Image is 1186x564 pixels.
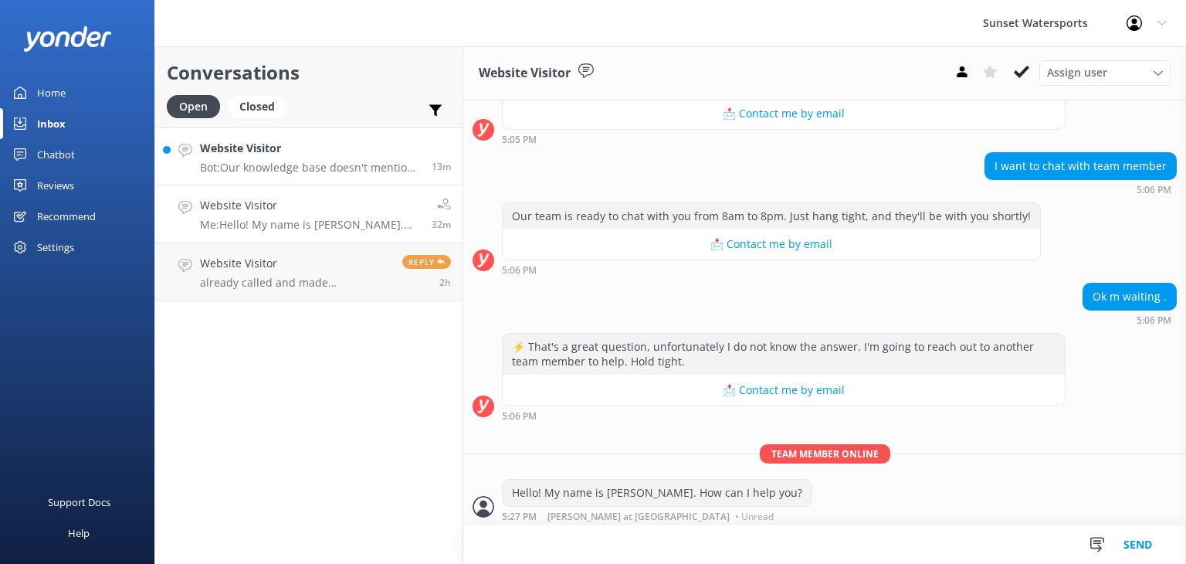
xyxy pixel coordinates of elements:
[439,276,451,289] span: Sep 01 2025 02:38pm (UTC -05:00) America/Cancun
[479,63,571,83] h3: Website Visitor
[1137,316,1171,325] strong: 5:06 PM
[760,444,890,464] span: Team member online
[48,487,110,518] div: Support Docs
[502,412,537,421] strong: 5:06 PM
[1047,64,1107,81] span: Assign user
[502,264,1041,275] div: Sep 01 2025 04:06pm (UTC -05:00) America/Cancun
[200,161,420,175] p: Bot: Our knowledge base doesn't mention Bluetooth speakers in the golf carts, but if you have any...
[735,512,774,522] span: • Unread
[155,127,463,185] a: Website VisitorBot:Our knowledge base doesn't mention Bluetooth speakers in the golf carts, but i...
[37,201,96,232] div: Recommend
[155,243,463,301] a: Website Visitoralready called and made cancellation. Booking #309427395Reply2h
[200,255,391,272] h4: Website Visitor
[503,375,1065,406] button: 📩 Contact me by email
[37,232,74,263] div: Settings
[503,98,1065,129] button: 📩 Contact me by email
[503,229,1040,260] button: 📩 Contact me by email
[502,134,1066,144] div: Sep 01 2025 04:05pm (UTC -05:00) America/Cancun
[37,77,66,108] div: Home
[200,276,391,290] p: already called and made cancellation. Booking #309427395
[985,153,1176,179] div: I want to chat with team member
[502,410,1066,421] div: Sep 01 2025 04:06pm (UTC -05:00) America/Cancun
[1109,525,1167,564] button: Send
[200,218,420,232] p: Me: Hello! My name is [PERSON_NAME]. How can I help you?
[984,184,1177,195] div: Sep 01 2025 04:06pm (UTC -05:00) America/Cancun
[432,218,451,231] span: Sep 01 2025 04:27pm (UTC -05:00) America/Cancun
[200,197,420,214] h4: Website Visitor
[503,480,812,506] div: Hello! My name is [PERSON_NAME]. How can I help you?
[23,26,112,52] img: yonder-white-logo.png
[37,108,66,139] div: Inbox
[167,95,220,118] div: Open
[402,255,451,269] span: Reply
[228,95,286,118] div: Closed
[502,511,812,522] div: Sep 01 2025 04:27pm (UTC -05:00) America/Cancun
[167,97,228,114] a: Open
[503,203,1040,229] div: Our team is ready to chat with you from 8am to 8pm. Just hang tight, and they'll be with you shor...
[155,185,463,243] a: Website VisitorMe:Hello! My name is [PERSON_NAME]. How can I help you?32m
[1039,60,1171,85] div: Assign User
[1083,284,1176,310] div: Ok m waiting .
[502,266,537,275] strong: 5:06 PM
[547,512,730,522] span: [PERSON_NAME] at [GEOGRAPHIC_DATA]
[200,140,420,157] h4: Website Visitor
[228,97,294,114] a: Closed
[167,58,451,87] h2: Conversations
[502,512,537,522] strong: 5:27 PM
[1137,185,1171,195] strong: 5:06 PM
[502,135,537,144] strong: 5:05 PM
[1083,314,1177,325] div: Sep 01 2025 04:06pm (UTC -05:00) America/Cancun
[68,518,90,549] div: Help
[37,139,75,170] div: Chatbot
[432,160,451,173] span: Sep 01 2025 04:45pm (UTC -05:00) America/Cancun
[503,334,1065,375] div: ⚡ That's a great question, unfortunately I do not know the answer. I'm going to reach out to anot...
[37,170,74,201] div: Reviews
